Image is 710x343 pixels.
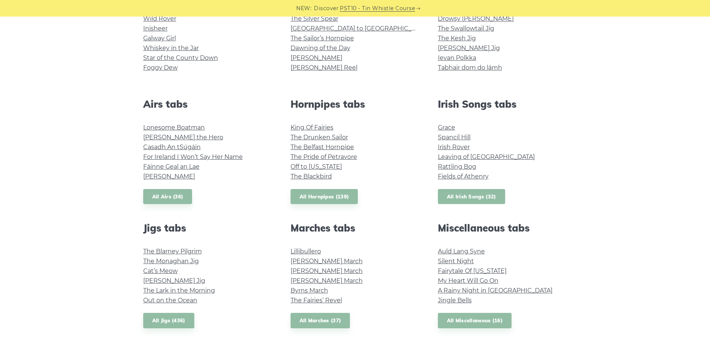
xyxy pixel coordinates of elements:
[438,124,455,131] a: Grace
[438,64,502,71] a: Tabhair dom do lámh
[291,124,333,131] a: King Of Fairies
[438,258,474,265] a: Silent Night
[291,44,350,52] a: Dawning of the Day
[143,143,201,151] a: Casadh An tSúgáin
[438,277,498,284] a: My Heart Will Go On
[438,25,494,32] a: The Swallowtail Jig
[438,297,472,304] a: Jingle Bells
[291,163,342,170] a: Off to [US_STATE]
[438,267,507,274] a: Fairytale Of [US_STATE]
[143,124,205,131] a: Lonesome Boatman
[291,287,328,294] a: Byrns March
[143,297,197,304] a: Out on the Ocean
[143,64,178,71] a: Foggy Dew
[291,189,358,204] a: All Hornpipes (139)
[438,98,567,110] h2: Irish Songs tabs
[143,173,195,180] a: [PERSON_NAME]
[291,277,363,284] a: [PERSON_NAME] March
[291,143,354,151] a: The Belfast Hornpipe
[143,35,176,42] a: Galway Girl
[438,44,500,52] a: [PERSON_NAME] Jig
[438,189,505,204] a: All Irish Songs (32)
[438,222,567,234] h2: Miscellaneous tabs
[438,15,514,22] a: Drowsy [PERSON_NAME]
[296,4,312,13] span: NEW:
[143,313,194,328] a: All Jigs (436)
[291,173,332,180] a: The Blackbird
[291,64,357,71] a: [PERSON_NAME] Reel
[143,163,200,170] a: Fáinne Geal an Lae
[291,313,350,328] a: All Marches (37)
[143,222,272,234] h2: Jigs tabs
[291,297,342,304] a: The Fairies’ Revel
[438,287,553,294] a: A Rainy Night in [GEOGRAPHIC_DATA]
[438,163,476,170] a: Rattling Bog
[143,287,215,294] a: The Lark in the Morning
[438,35,476,42] a: The Kesh Jig
[291,248,321,255] a: Lillibullero
[438,313,512,328] a: All Miscellaneous (16)
[143,248,202,255] a: The Blarney Pilgrim
[438,248,485,255] a: Auld Lang Syne
[143,15,176,22] a: Wild Rover
[291,222,420,234] h2: Marches tabs
[291,35,354,42] a: The Sailor’s Hornpipe
[143,267,178,274] a: Cat’s Meow
[143,98,272,110] h2: Airs tabs
[143,258,199,265] a: The Monaghan Jig
[143,277,205,284] a: [PERSON_NAME] Jig
[291,267,363,274] a: [PERSON_NAME] March
[143,44,199,52] a: Whiskey in the Jar
[438,143,470,151] a: Irish Rover
[340,4,415,13] a: PST10 - Tin Whistle Course
[291,25,429,32] a: [GEOGRAPHIC_DATA] to [GEOGRAPHIC_DATA]
[291,15,338,22] a: The Silver Spear
[143,25,168,32] a: Inisheer
[291,258,363,265] a: [PERSON_NAME] March
[291,153,357,160] a: The Pride of Petravore
[438,54,476,61] a: Ievan Polkka
[291,134,348,141] a: The Drunken Sailor
[438,153,535,160] a: Leaving of [GEOGRAPHIC_DATA]
[291,54,342,61] a: [PERSON_NAME]
[143,54,218,61] a: Star of the County Down
[143,189,192,204] a: All Airs (36)
[143,134,223,141] a: [PERSON_NAME] the Hero
[143,153,243,160] a: For Ireland I Won’t Say Her Name
[314,4,339,13] span: Discover
[438,173,489,180] a: Fields of Athenry
[291,98,420,110] h2: Hornpipes tabs
[438,134,471,141] a: Spancil Hill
